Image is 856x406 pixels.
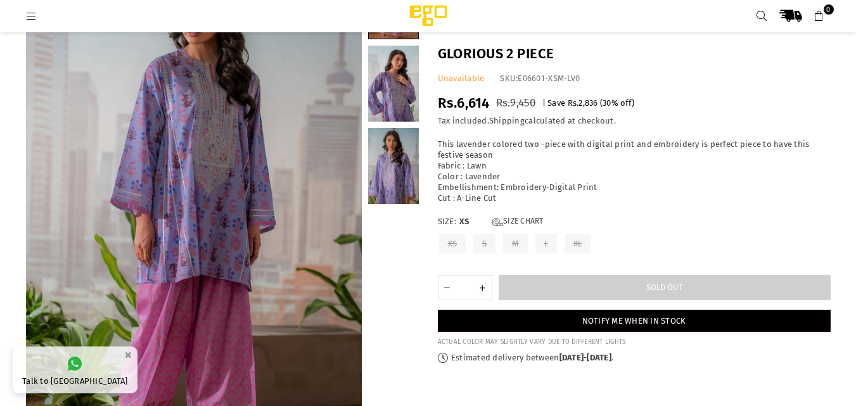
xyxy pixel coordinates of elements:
button: Sold out [499,275,831,300]
span: Rs.6,614 [438,94,490,111]
span: Rs.9,450 [496,96,536,110]
span: Unavailable [438,73,485,83]
quantity-input: Quantity [438,275,492,300]
h1: Glorious 2 piece [438,44,831,64]
a: 0 [808,4,831,27]
div: ACTUAL COLOR MAY SLIGHTLY VARY DUE TO DIFFERENT LIGHTS [438,338,831,346]
button: × [120,345,136,365]
label: XL [563,232,592,255]
p: Estimated delivery between - . [438,353,831,364]
label: M [502,232,528,255]
span: Save [547,98,565,108]
span: | [542,98,546,108]
time: [DATE] [559,353,584,362]
a: Search [751,4,774,27]
div: Tax included. calculated at checkout. [438,116,831,127]
span: Rs.2,836 [568,98,598,108]
a: Talk to [GEOGRAPHIC_DATA] [13,346,137,393]
span: Sold out [646,282,683,292]
label: Size: [438,217,831,227]
div: SKU: [500,73,580,84]
a: Notify me when in stock [438,310,831,332]
a: Size Chart [492,217,544,227]
label: XS [438,232,468,255]
label: S [472,232,497,255]
label: L [534,232,558,255]
a: Shipping [489,116,525,126]
span: 30 [603,98,611,108]
img: Ego [374,3,482,29]
span: 0 [824,4,834,15]
span: XS [459,217,485,227]
time: [DATE] [587,353,611,362]
span: E06601-XSM-LV0 [518,73,580,83]
p: This lavender colored two -piece with digital print and embroidery is perfect piece to have this ... [438,139,831,203]
a: Menu [20,11,43,20]
span: ( % off) [600,98,634,108]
